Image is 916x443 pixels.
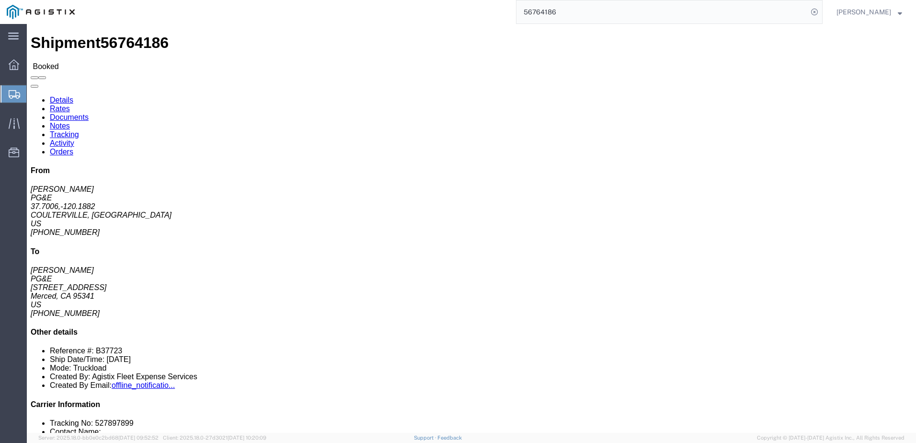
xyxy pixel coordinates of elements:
span: Copyright © [DATE]-[DATE] Agistix Inc., All Rights Reserved [757,434,905,442]
input: Search for shipment number, reference number [516,0,808,23]
img: logo [7,5,75,19]
span: [DATE] 10:20:09 [228,435,266,441]
span: Server: 2025.18.0-bb0e0c2bd68 [38,435,159,441]
a: Support [414,435,438,441]
button: [PERSON_NAME] [836,6,903,18]
a: Feedback [437,435,462,441]
iframe: FS Legacy Container [27,24,916,433]
span: Client: 2025.18.0-27d3021 [163,435,266,441]
span: Deni Smith [836,7,891,17]
span: [DATE] 09:52:52 [118,435,159,441]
